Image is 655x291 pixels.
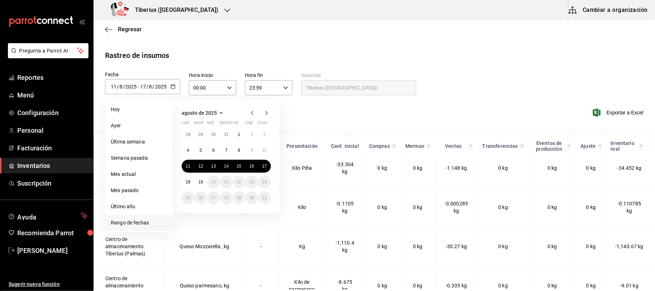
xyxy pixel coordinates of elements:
[224,179,228,185] abbr: 21 de agosto de 2025
[258,144,271,157] button: 10 de agosto de 2025
[17,126,87,135] span: Personal
[262,179,267,185] abbr: 24 de agosto de 2025
[547,165,557,171] span: 0 kg
[258,160,271,173] button: 17 de agosto de 2025
[123,84,125,90] span: /
[187,148,189,153] abbr: 4 de agosto de 2025
[182,109,226,117] button: agosto de 2025
[207,176,220,188] button: 20 de agosto de 2025
[258,191,271,204] button: 31 de agosto de 2025
[249,164,254,169] abbr: 16 de agosto de 2025
[249,195,254,200] abbr: 30 de agosto de 2025
[233,176,245,188] button: 22 de agosto de 2025
[194,191,207,204] button: 26 de agosto de 2025
[586,283,596,288] span: 0 kg
[146,84,149,90] span: /
[245,73,292,78] label: Hora fin
[519,143,524,149] svg: Total de presentación del insumo transferido ya sea fuera o dentro de la sucursal en el rango de ...
[105,26,142,33] button: Regresar
[244,227,278,266] td: -
[220,191,232,204] button: 28 de agosto de 2025
[125,84,137,90] input: Year
[245,191,258,204] button: 30 de agosto de 2025
[198,164,203,169] abbr: 12 de agosto de 2025
[250,132,253,137] abbr: 2 de agosto de 2025
[233,191,245,204] button: 29 de agosto de 2025
[498,204,508,210] span: 0 kg
[224,132,228,137] abbr: 31 de julio de 2025
[117,84,119,90] span: /
[377,244,387,249] span: 0 kg
[262,164,267,169] abbr: 17 de agosto de 2025
[207,160,220,173] button: 13 de agosto de 2025
[17,228,87,238] span: Recomienda Parrot
[233,144,245,157] button: 8 de agosto de 2025
[245,121,253,128] abbr: sábado
[220,144,232,157] button: 7 de agosto de 2025
[149,84,153,90] input: Month
[377,165,387,171] span: 0 kg
[238,132,240,137] abbr: 1 de agosto de 2025
[105,182,173,199] li: Mes pasado
[17,246,87,255] span: [PERSON_NAME]
[426,143,431,149] svg: Total de presentación del insumo mermado en el rango de fechas seleccionado.
[17,90,87,100] span: Menú
[224,195,228,200] abbr: 28 de agosto de 2025
[278,148,326,187] td: Kilo Piña
[17,143,87,153] span: Facturación
[547,283,557,288] span: 0 kg
[446,165,467,171] span: -1.148 kg
[8,43,88,58] button: Pregunta a Parrot AI
[262,148,267,153] abbr: 10 de agosto de 2025
[194,176,207,188] button: 19 de agosto de 2025
[105,150,173,166] li: Semana pasada
[224,164,228,169] abbr: 14 de agosto de 2025
[368,143,390,149] div: Compras
[189,73,236,78] label: Hora inicio
[212,148,215,153] abbr: 6 de agosto de 2025
[620,283,638,288] span: -9.01 kg
[129,6,219,14] h3: Tiberius ([GEOGRAPHIC_DATA])
[594,108,643,117] button: Exportar a Excel
[220,160,232,173] button: 14 de agosto de 2025
[233,128,245,141] button: 1 de agosto de 2025
[182,176,194,188] button: 18 de agosto de 2025
[220,121,262,128] abbr: jueves
[586,204,596,210] span: 0 kg
[186,179,190,185] abbr: 18 de agosto de 2025
[94,148,165,187] td: Centro de almacenamiento Tiberius (Palmas)
[377,283,387,288] span: 0 kg
[9,281,87,288] span: Sugerir nueva función
[105,166,173,182] li: Mes actual
[194,160,207,173] button: 12 de agosto de 2025
[119,84,123,90] input: Month
[446,244,467,249] span: -30.27 kg
[211,164,216,169] abbr: 13 de agosto de 2025
[118,26,142,33] span: Regresar
[413,244,423,249] span: 0 kg
[220,176,232,188] button: 21 de agosto de 2025
[639,143,643,149] svg: Inventario real = + compras - ventas - mermas - eventos de producción +/- transferencias +/- ajus...
[17,178,87,188] span: Suscripción
[79,19,85,24] button: open_drawer_menu
[301,73,416,78] label: Sucursal
[377,204,387,210] span: 0 kg
[198,179,203,185] abbr: 19 de agosto de 2025
[105,101,173,118] li: Hoy
[220,128,232,141] button: 31 de julio de 2025
[5,52,88,60] a: Pregunta a Parrot AI
[105,118,173,134] li: Ayer
[153,84,155,90] span: /
[586,165,596,171] span: 0 kg
[283,143,322,149] div: Presentación
[17,73,87,82] span: Reportes
[182,191,194,204] button: 25 de agosto de 2025
[17,161,87,170] span: Inventarios
[413,283,423,288] span: 0 kg
[392,143,396,149] svg: Total de presentación del insumo comprado en el rango de fechas seleccionado.
[211,179,216,185] abbr: 20 de agosto de 2025
[233,160,245,173] button: 15 de agosto de 2025
[194,144,207,157] button: 5 de agosto de 2025
[17,212,78,220] span: Ayuda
